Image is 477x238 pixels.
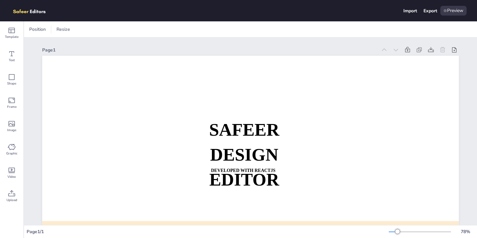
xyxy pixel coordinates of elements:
span: Image [7,128,16,133]
img: logo.png [10,6,55,16]
strong: DEVELOPED WITH REACTJS [211,168,275,173]
span: Graphic [6,151,18,156]
span: Resize [55,26,71,32]
span: Shape [7,81,16,86]
div: Preview [440,6,467,16]
div: Export [423,8,437,14]
span: Frame [7,104,17,109]
div: 78 % [458,229,473,235]
strong: SAFEER [209,120,279,140]
span: Upload [6,198,17,203]
strong: DESIGN EDITOR [209,145,279,189]
div: Import [403,8,417,14]
div: Page 1 / 1 [27,229,389,235]
span: Text [9,58,15,63]
span: Position [28,26,47,32]
span: Template [5,34,18,40]
span: Video [7,174,16,179]
div: Page 1 [42,47,377,53]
